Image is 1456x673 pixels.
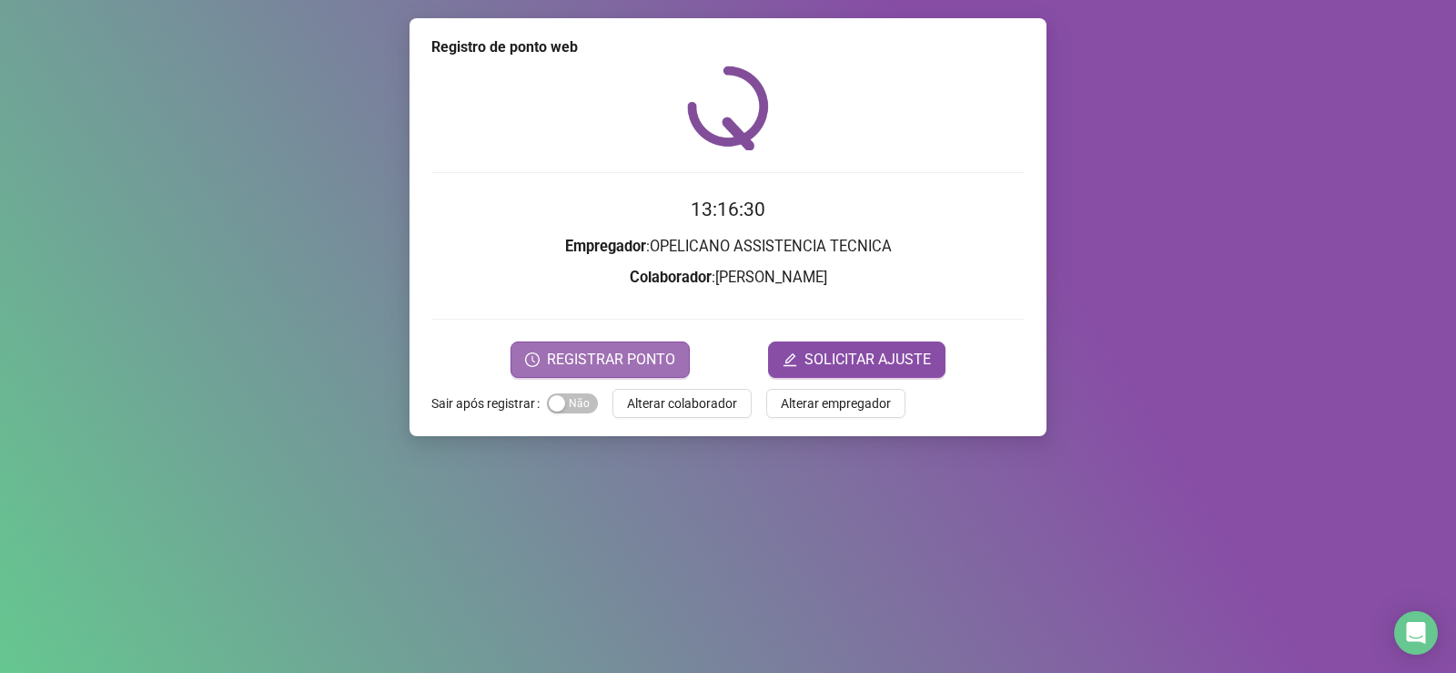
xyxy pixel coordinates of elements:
div: Open Intercom Messenger [1394,611,1438,655]
strong: Colaborador [630,269,712,286]
span: SOLICITAR AJUSTE [804,349,931,371]
button: REGISTRAR PONTO [511,342,690,378]
h3: : OPELICANO ASSISTENCIA TECNICA [431,235,1025,259]
span: edit [783,352,797,367]
div: Registro de ponto web [431,36,1025,58]
button: Alterar colaborador [612,389,752,418]
span: Alterar colaborador [627,393,737,413]
strong: Empregador [565,238,646,255]
span: REGISTRAR PONTO [547,349,675,371]
span: clock-circle [525,352,540,367]
img: QRPoint [687,66,769,150]
span: Alterar empregador [781,393,891,413]
button: editSOLICITAR AJUSTE [768,342,945,378]
time: 13:16:30 [691,199,765,220]
button: Alterar empregador [766,389,905,418]
label: Sair após registrar [431,389,547,418]
h3: : [PERSON_NAME] [431,266,1025,290]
